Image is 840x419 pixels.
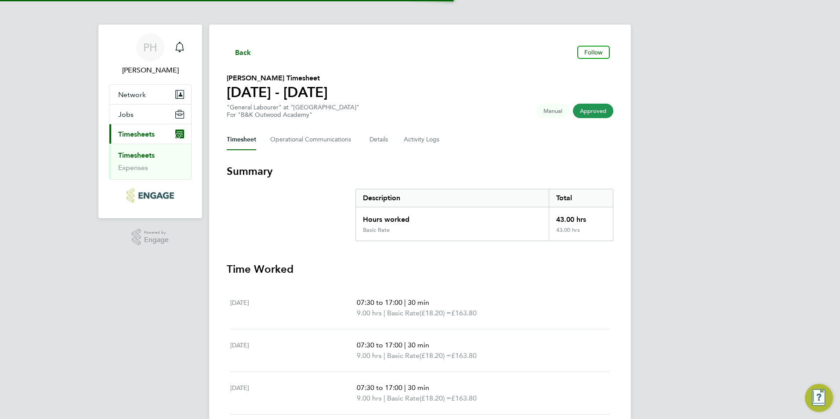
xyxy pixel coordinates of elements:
[357,383,402,392] span: 07:30 to 17:00
[420,351,451,360] span: (£18.20) =
[387,308,420,318] span: Basic Rate
[227,104,359,119] div: "General Labourer" at "[GEOGRAPHIC_DATA]"
[118,110,134,119] span: Jobs
[408,298,429,307] span: 30 min
[227,129,256,150] button: Timesheet
[230,340,357,361] div: [DATE]
[109,105,191,124] button: Jobs
[227,73,328,83] h2: [PERSON_NAME] Timesheet
[270,129,355,150] button: Operational Communications
[118,90,146,99] span: Network
[227,164,613,178] h3: Summary
[357,394,382,402] span: 9.00 hrs
[355,189,613,241] div: Summary
[109,85,191,104] button: Network
[227,47,251,58] button: Back
[227,262,613,276] h3: Time Worked
[384,394,385,402] span: |
[805,384,833,412] button: Engage Resource Center
[584,48,603,56] span: Follow
[404,129,441,150] button: Activity Logs
[420,309,451,317] span: (£18.20) =
[404,383,406,392] span: |
[573,104,613,118] span: This timesheet has been approved.
[227,83,328,101] h1: [DATE] - [DATE]
[363,227,390,234] div: Basic Rate
[230,297,357,318] div: [DATE]
[387,393,420,404] span: Basic Rate
[451,351,477,360] span: £163.80
[144,236,169,244] span: Engage
[451,309,477,317] span: £163.80
[109,144,191,179] div: Timesheets
[357,309,382,317] span: 9.00 hrs
[357,351,382,360] span: 9.00 hrs
[408,341,429,349] span: 30 min
[235,47,251,58] span: Back
[536,104,569,118] span: This timesheet was manually created.
[132,229,169,246] a: Powered byEngage
[384,351,385,360] span: |
[144,229,169,236] span: Powered by
[227,111,359,119] div: For "B&K Outwood Academy"
[549,207,613,227] div: 43.00 hrs
[357,341,402,349] span: 07:30 to 17:00
[384,309,385,317] span: |
[387,350,420,361] span: Basic Rate
[356,189,549,207] div: Description
[118,163,148,172] a: Expenses
[109,188,192,202] a: Go to home page
[109,124,191,144] button: Timesheets
[109,33,192,76] a: PH[PERSON_NAME]
[404,341,406,349] span: |
[404,298,406,307] span: |
[143,42,157,53] span: PH
[408,383,429,392] span: 30 min
[369,129,390,150] button: Details
[451,394,477,402] span: £163.80
[420,394,451,402] span: (£18.20) =
[230,383,357,404] div: [DATE]
[118,151,155,159] a: Timesheets
[356,207,549,227] div: Hours worked
[127,188,174,202] img: bandk-logo-retina.png
[549,227,613,241] div: 43.00 hrs
[357,298,402,307] span: 07:30 to 17:00
[98,25,202,218] nav: Main navigation
[577,46,610,59] button: Follow
[109,65,192,76] span: Paul Hankin
[549,189,613,207] div: Total
[118,130,155,138] span: Timesheets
